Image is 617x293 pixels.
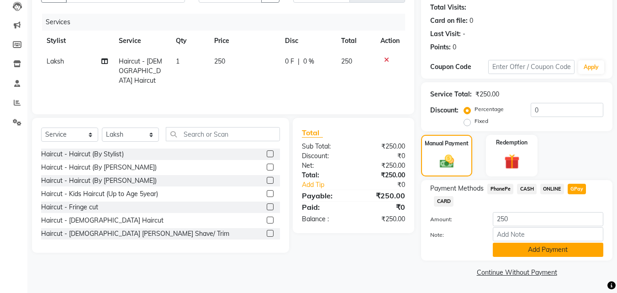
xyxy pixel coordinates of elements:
[302,128,323,138] span: Total
[41,229,229,239] div: Haircut - [DEMOGRAPHIC_DATA] [PERSON_NAME] Shave/ Trim
[336,31,375,51] th: Total
[303,57,314,66] span: 0 %
[295,180,363,190] a: Add Tip
[568,184,586,194] span: GPay
[47,57,64,65] span: Laksh
[353,202,412,213] div: ₹0
[434,196,454,207] span: CARD
[42,14,412,31] div: Services
[578,60,604,74] button: Apply
[493,227,603,241] input: Add Note
[353,142,412,151] div: ₹250.00
[41,176,157,186] div: Haircut - Haircut (By [PERSON_NAME])
[41,149,124,159] div: Haircut - Haircut (By Stylist)
[295,142,353,151] div: Sub Total:
[430,43,451,52] div: Points:
[295,214,353,224] div: Balance :
[423,268,611,277] a: Continue Without Payment
[41,163,157,172] div: Haircut - Haircut (By [PERSON_NAME])
[430,62,488,72] div: Coupon Code
[41,189,158,199] div: Haircut - Kids Haircut (Up to Age 5year)
[463,29,465,39] div: -
[170,31,209,51] th: Qty
[430,90,472,99] div: Service Total:
[423,231,485,239] label: Note:
[487,184,513,194] span: PhonePe
[435,153,459,170] img: _cash.svg
[209,31,279,51] th: Price
[453,43,456,52] div: 0
[493,212,603,226] input: Amount
[353,170,412,180] div: ₹250.00
[119,57,162,85] span: Haircut - [DEMOGRAPHIC_DATA] Haircut
[475,90,499,99] div: ₹250.00
[41,202,98,212] div: Haircut - Fringe cut
[41,31,113,51] th: Stylist
[41,216,163,225] div: Haircut - [DEMOGRAPHIC_DATA] Haircut
[295,202,353,213] div: Paid:
[279,31,336,51] th: Disc
[214,57,225,65] span: 250
[430,106,459,115] div: Discount:
[341,57,352,65] span: 250
[298,57,300,66] span: |
[493,243,603,257] button: Add Payment
[295,190,353,201] div: Payable:
[496,139,527,147] label: Redemption
[295,151,353,161] div: Discount:
[500,152,524,171] img: _gift.svg
[364,180,412,190] div: ₹0
[285,57,294,66] span: 0 F
[353,161,412,170] div: ₹250.00
[295,170,353,180] div: Total:
[430,184,484,193] span: Payment Methods
[166,127,280,141] input: Search or Scan
[113,31,171,51] th: Service
[353,190,412,201] div: ₹250.00
[423,215,485,224] label: Amount:
[430,3,466,12] div: Total Visits:
[375,31,405,51] th: Action
[469,16,473,26] div: 0
[475,105,504,113] label: Percentage
[176,57,179,65] span: 1
[475,117,488,125] label: Fixed
[430,29,461,39] div: Last Visit:
[517,184,537,194] span: CASH
[425,139,469,148] label: Manual Payment
[540,184,564,194] span: ONLINE
[353,214,412,224] div: ₹250.00
[295,161,353,170] div: Net:
[353,151,412,161] div: ₹0
[488,60,575,74] input: Enter Offer / Coupon Code
[430,16,468,26] div: Card on file:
